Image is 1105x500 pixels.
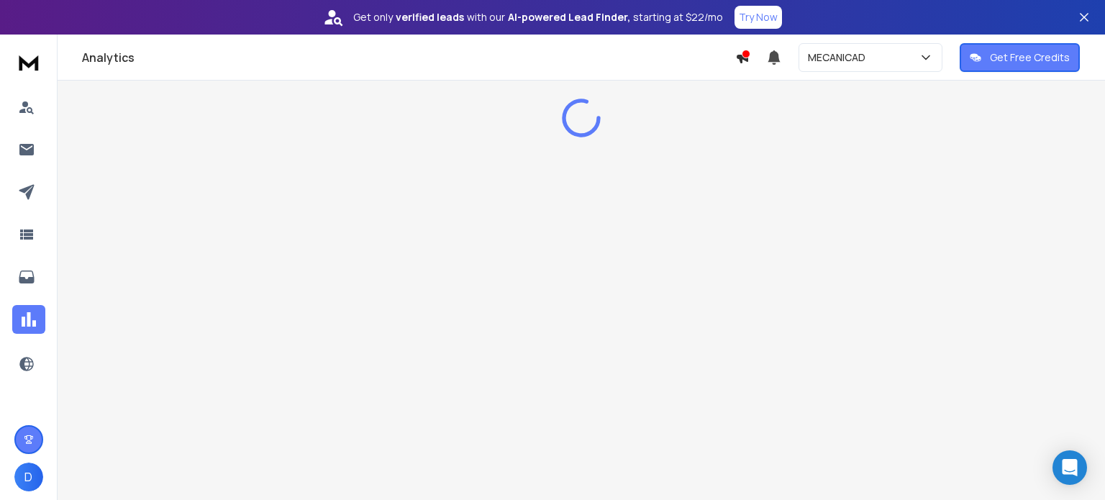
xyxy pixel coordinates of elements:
p: MECANICAD [808,50,871,65]
div: Open Intercom Messenger [1052,450,1087,485]
strong: AI-powered Lead Finder, [508,10,630,24]
img: logo [14,49,43,76]
p: Get only with our starting at $22/mo [353,10,723,24]
p: Get Free Credits [990,50,1070,65]
button: Get Free Credits [960,43,1080,72]
button: D [14,463,43,491]
h1: Analytics [82,49,735,66]
strong: verified leads [396,10,464,24]
p: Try Now [739,10,778,24]
button: Try Now [735,6,782,29]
